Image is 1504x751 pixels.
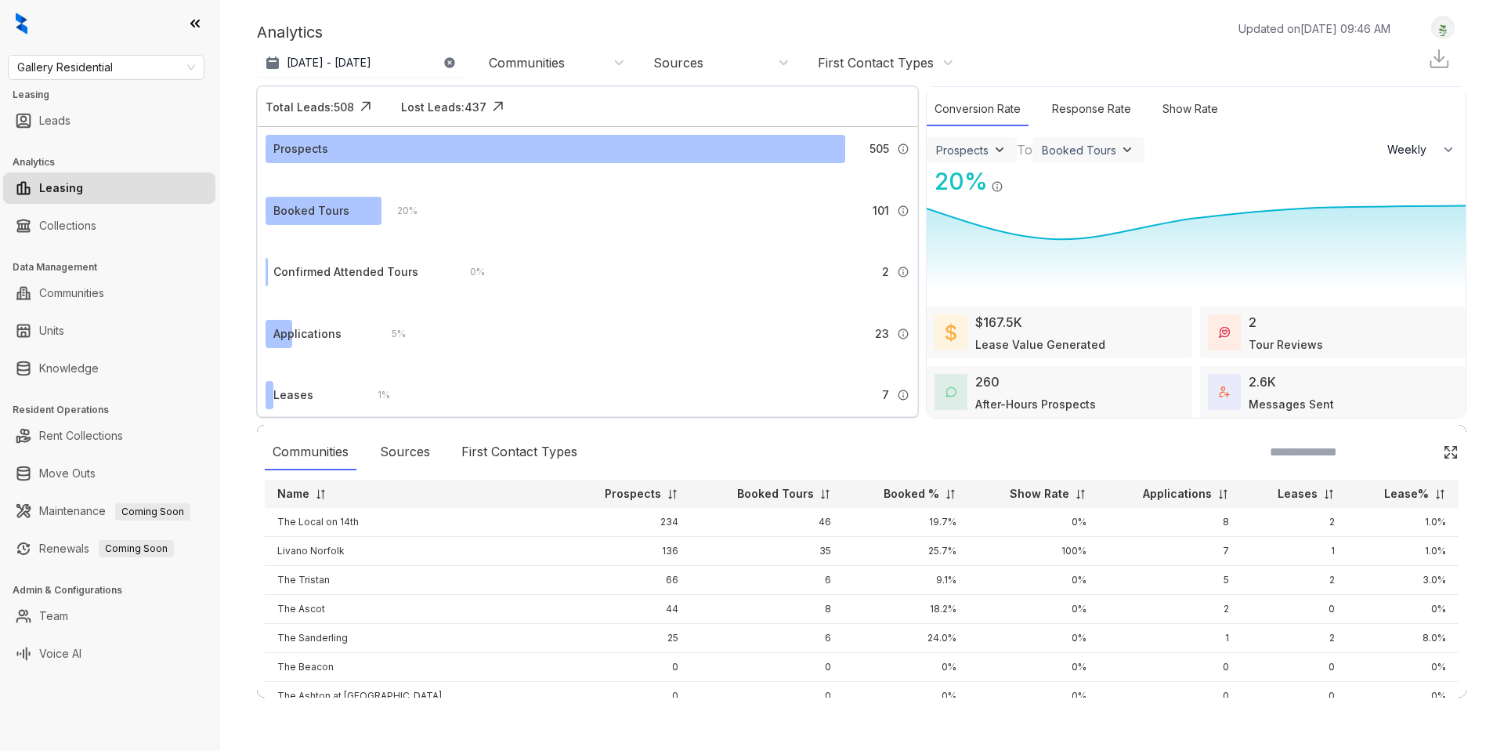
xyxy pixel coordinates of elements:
[844,682,969,711] td: 0%
[1387,142,1435,158] span: Weekly
[936,143,989,157] div: Prospects
[39,420,123,452] a: Rent Collections
[39,458,96,489] a: Move Outs
[265,595,565,624] td: The Ascot
[39,278,104,309] a: Communities
[667,488,678,500] img: sorting
[273,325,342,343] div: Applications
[565,566,691,595] td: 66
[277,486,309,502] p: Name
[975,396,1096,412] div: After-Hours Prospects
[3,105,215,136] li: Leads
[897,389,909,401] img: Info
[265,537,565,566] td: Livano Norfolk
[1249,396,1334,412] div: Messages Sent
[927,164,988,199] div: 20 %
[1099,537,1242,566] td: 7
[691,682,844,711] td: 0
[39,172,83,204] a: Leasing
[1075,488,1086,500] img: sorting
[869,140,889,158] span: 505
[273,202,349,219] div: Booked Tours
[691,508,844,537] td: 46
[1242,566,1347,595] td: 2
[3,278,215,309] li: Communities
[39,600,68,632] a: Team
[454,434,585,470] div: First Contact Types
[1242,653,1347,682] td: 0
[1249,313,1256,332] div: 2
[1219,386,1230,397] img: TotalFum
[565,682,691,711] td: 0
[1099,653,1242,682] td: 0
[266,99,354,115] div: Total Leads: 508
[115,503,190,521] span: Coming Soon
[875,325,889,343] span: 23
[489,54,565,71] div: Communities
[3,210,215,241] li: Collections
[273,140,328,158] div: Prospects
[1242,595,1347,624] td: 0
[265,624,565,653] td: The Sanderling
[3,353,215,384] li: Knowledge
[39,638,81,669] a: Voice AI
[1219,327,1230,338] img: TourReviews
[1410,445,1423,459] img: SearchIcon
[1347,653,1459,682] td: 0%
[882,263,889,281] span: 2
[1347,566,1459,595] td: 3.0%
[3,600,215,632] li: Team
[1347,537,1459,566] td: 1.0%
[3,420,215,452] li: Rent Collections
[39,105,70,136] a: Leads
[969,624,1099,653] td: 0%
[897,143,909,155] img: Info
[265,653,565,682] td: The Beacon
[991,180,1003,193] img: Info
[1432,20,1454,36] img: UserAvatar
[1242,537,1347,566] td: 1
[486,95,510,118] img: Click Icon
[691,537,844,566] td: 35
[1242,624,1347,653] td: 2
[1217,488,1229,500] img: sorting
[969,566,1099,595] td: 0%
[265,682,565,711] td: The Ashton at [GEOGRAPHIC_DATA]
[691,653,844,682] td: 0
[945,488,956,500] img: sorting
[39,533,174,564] a: RenewalsComing Soon
[13,403,219,417] h3: Resident Operations
[1347,595,1459,624] td: 0%
[1042,143,1116,157] div: Booked Tours
[1238,20,1390,37] p: Updated on [DATE] 09:46 AM
[1017,140,1032,159] div: To
[1249,336,1323,353] div: Tour Reviews
[844,537,969,566] td: 25.7%
[1143,486,1212,502] p: Applications
[1278,486,1318,502] p: Leases
[844,508,969,537] td: 19.7%
[39,353,99,384] a: Knowledge
[354,95,378,118] img: Click Icon
[257,49,468,77] button: [DATE] - [DATE]
[3,638,215,669] li: Voice AI
[969,653,1099,682] td: 0%
[265,508,565,537] td: The Local on 14th
[1099,595,1242,624] td: 2
[818,54,934,71] div: First Contact Types
[3,172,215,204] li: Leasing
[975,372,1000,391] div: 260
[1242,682,1347,711] td: 0
[381,202,418,219] div: 20 %
[844,653,969,682] td: 0%
[1378,136,1466,164] button: Weekly
[3,533,215,564] li: Renewals
[844,566,969,595] td: 9.1%
[16,13,27,34] img: logo
[13,583,219,597] h3: Admin & Configurations
[969,682,1099,711] td: 0%
[1427,47,1451,71] img: Download
[565,508,691,537] td: 234
[897,328,909,340] img: Info
[691,566,844,595] td: 6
